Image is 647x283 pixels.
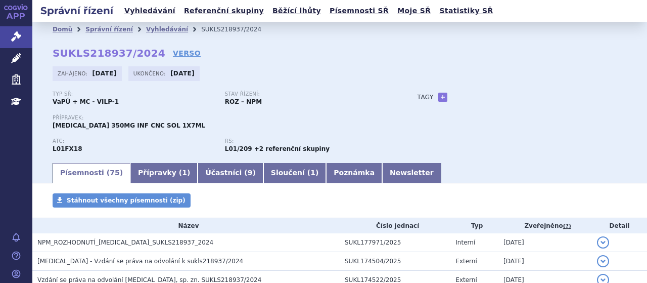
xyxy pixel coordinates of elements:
[438,93,447,102] a: +
[130,163,198,183] a: Přípravky (1)
[418,91,434,103] h3: Tagy
[263,163,326,183] a: Sloučení (1)
[133,69,168,77] span: Ukončeno:
[170,70,195,77] strong: [DATE]
[254,145,330,152] strong: +2 referenční skupiny
[455,258,477,265] span: Externí
[53,98,119,105] strong: VaPÚ + MC - VILP-1
[269,4,324,18] a: Běžící lhůty
[498,233,592,252] td: [DATE]
[248,169,253,177] span: 9
[53,115,397,121] p: Přípravek:
[198,163,263,183] a: Účastníci (9)
[327,4,392,18] a: Písemnosti SŘ
[340,233,450,252] td: SUKL177971/2025
[32,4,121,18] h2: Správní řízení
[597,236,609,249] button: detail
[173,48,201,58] a: VERSO
[326,163,382,183] a: Poznámka
[37,258,243,265] span: RYBREVANT - Vzdání se práva na odvolání k sukls218937/2024
[340,252,450,271] td: SUKL174504/2025
[85,26,133,33] a: Správní řízení
[225,91,387,97] p: Stav řízení:
[498,218,592,233] th: Zveřejněno
[181,4,267,18] a: Referenční skupiny
[121,4,178,18] a: Vyhledávání
[146,26,188,33] a: Vyhledávání
[67,197,186,204] span: Stáhnout všechny písemnosti (zip)
[225,138,387,144] p: RS:
[597,255,609,267] button: detail
[37,239,213,246] span: NPM_ROZHODNUTÍ_RYBREVANT_SUKLS218937_2024
[382,163,441,183] a: Newsletter
[93,70,117,77] strong: [DATE]
[450,218,498,233] th: Typ
[53,91,215,97] p: Typ SŘ:
[53,26,72,33] a: Domů
[201,22,274,37] li: SUKLS218937/2024
[110,169,119,177] span: 75
[53,47,165,59] strong: SUKLS218937/2024
[436,4,496,18] a: Statistiky SŘ
[53,163,130,183] a: Písemnosti (75)
[182,169,187,177] span: 1
[32,218,340,233] th: Název
[225,145,252,152] strong: amivantamab k léčbě pokročilého NSCLC s pozitivitou EGFR mutace v kombinaci s karboplatinou a pem...
[563,223,571,230] abbr: (?)
[53,145,82,152] strong: AMIVANTAMAB
[455,239,475,246] span: Interní
[58,69,89,77] span: Zahájeno:
[53,138,215,144] p: ATC:
[340,218,450,233] th: Číslo jednací
[310,169,315,177] span: 1
[498,252,592,271] td: [DATE]
[53,122,205,129] span: [MEDICAL_DATA] 350MG INF CNC SOL 1X7ML
[53,193,191,208] a: Stáhnout všechny písemnosti (zip)
[592,218,647,233] th: Detail
[225,98,262,105] strong: ROZ – NPM
[394,4,434,18] a: Moje SŘ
